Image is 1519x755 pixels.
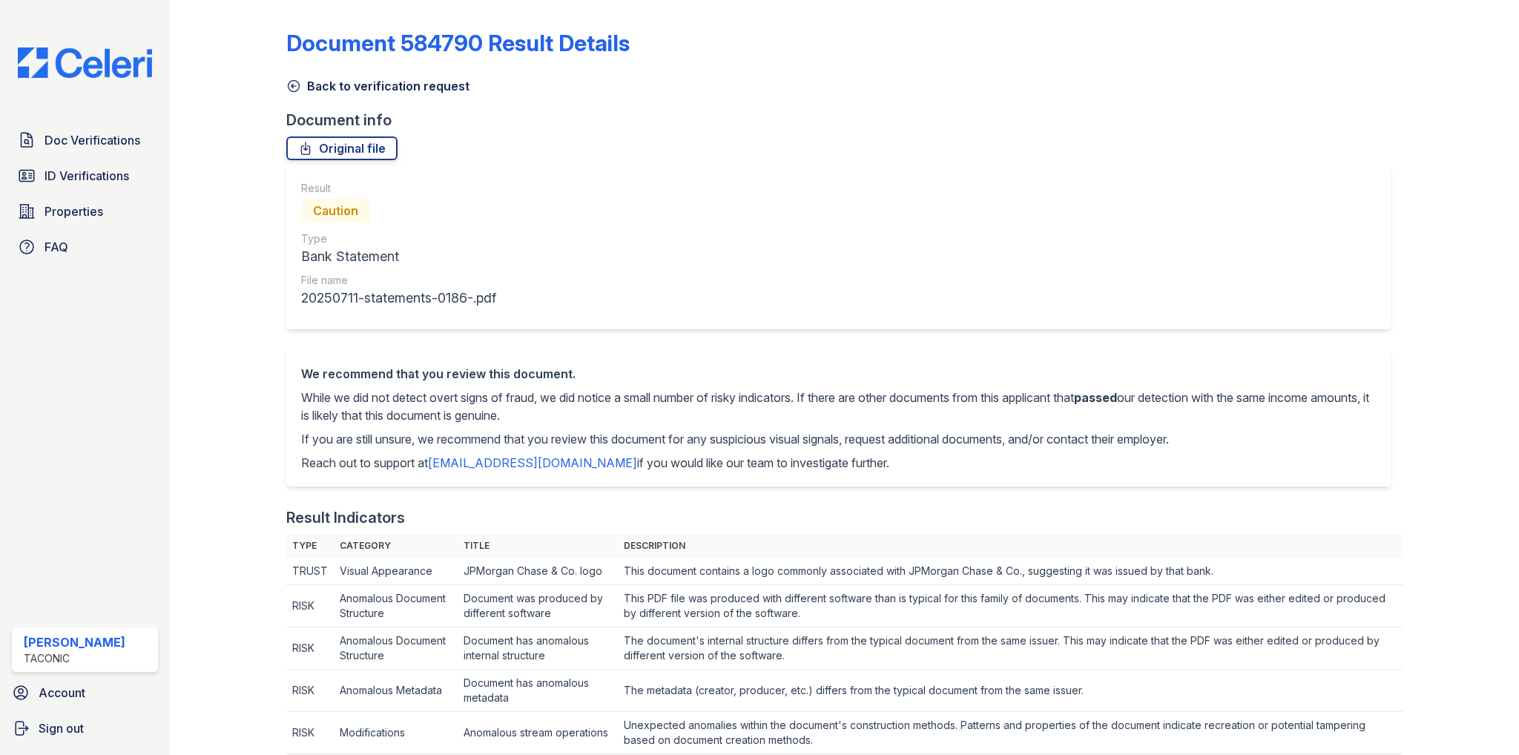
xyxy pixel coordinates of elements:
[301,199,370,222] div: Caution
[334,558,458,585] td: Visual Appearance
[458,712,618,754] td: Anomalous stream operations
[45,202,103,220] span: Properties
[1074,390,1117,405] span: passed
[618,670,1403,712] td: The metadata (creator, producer, etc.) differs from the typical document from the same issuer.
[12,125,158,155] a: Doc Verifications
[301,231,496,246] div: Type
[301,389,1375,424] p: While we did not detect overt signs of fraud, we did notice a small number of risky indicators. I...
[334,585,458,627] td: Anomalous Document Structure
[286,507,405,528] div: Result Indicators
[286,670,334,712] td: RISK
[301,430,1375,448] p: If you are still unsure, we recommend that you review this document for any suspicious visual sig...
[24,633,125,651] div: [PERSON_NAME]
[458,585,618,627] td: Document was produced by different software
[45,238,68,256] span: FAQ
[6,713,164,743] a: Sign out
[45,167,129,185] span: ID Verifications
[45,131,140,149] span: Doc Verifications
[334,712,458,754] td: Modifications
[618,558,1403,585] td: This document contains a logo commonly associated with JPMorgan Chase & Co., suggesting it was is...
[286,110,1402,131] div: Document info
[6,678,164,708] a: Account
[286,712,334,754] td: RISK
[301,246,496,267] div: Bank Statement
[618,585,1403,627] td: This PDF file was produced with different software than is typical for this family of documents. ...
[334,627,458,670] td: Anomalous Document Structure
[12,232,158,262] a: FAQ
[286,77,469,95] a: Back to verification request
[618,534,1403,558] th: Description
[12,197,158,226] a: Properties
[24,651,125,666] div: Taconic
[301,454,1375,472] p: Reach out to support at if you would like our team to investigate further.
[39,719,84,737] span: Sign out
[458,627,618,670] td: Document has anomalous internal structure
[334,534,458,558] th: Category
[286,558,334,585] td: TRUST
[286,30,630,56] a: Document 584790 Result Details
[618,712,1403,754] td: Unexpected anomalies within the document's construction methods. Patterns and properties of the d...
[286,136,398,160] a: Original file
[334,670,458,712] td: Anomalous Metadata
[301,365,1375,383] div: We recommend that you review this document.
[458,558,618,585] td: JPMorgan Chase & Co. logo
[39,684,85,702] span: Account
[301,288,496,309] div: 20250711-statements-0186-.pdf
[6,47,164,78] img: CE_Logo_Blue-a8612792a0a2168367f1c8372b55b34899dd931a85d93a1a3d3e32e68fde9ad4.png
[301,181,496,196] div: Result
[458,670,618,712] td: Document has anomalous metadata
[286,627,334,670] td: RISK
[301,273,496,288] div: File name
[458,534,618,558] th: Title
[12,161,158,191] a: ID Verifications
[428,455,637,470] a: [EMAIL_ADDRESS][DOMAIN_NAME]
[286,585,334,627] td: RISK
[286,534,334,558] th: Type
[618,627,1403,670] td: The document's internal structure differs from the typical document from the same issuer. This ma...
